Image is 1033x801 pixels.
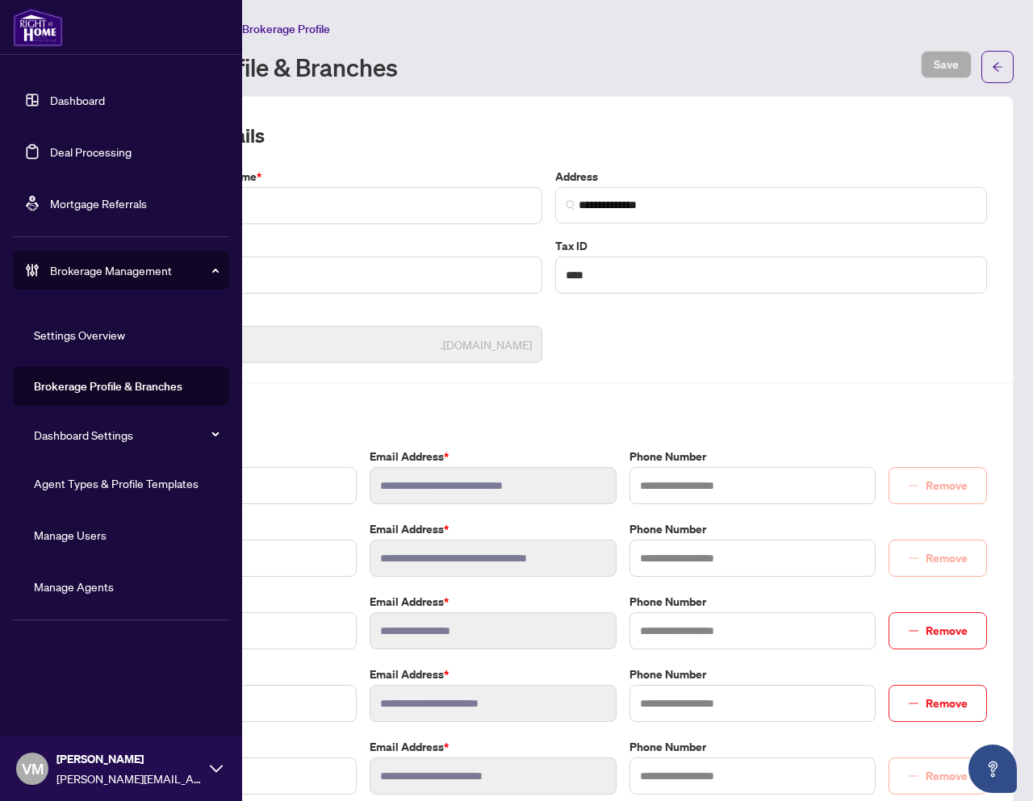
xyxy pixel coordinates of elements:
button: Remove [889,540,987,577]
label: Phone Number [629,738,876,756]
button: Remove [889,757,987,795]
span: Brokerage Profile [242,22,330,36]
h2: Brokerage Details [111,123,987,148]
span: VM [22,757,44,780]
span: minus [908,698,919,709]
span: .[DOMAIN_NAME] [441,336,532,353]
span: [PERSON_NAME][EMAIL_ADDRESS][DOMAIN_NAME] [56,770,202,787]
a: Manage Users [34,528,107,542]
label: Phone Number [629,448,876,465]
span: [PERSON_NAME] [56,750,202,768]
a: Agent Types & Profile Templates [34,476,199,490]
button: Remove [889,685,987,722]
label: Phone Number [629,593,876,611]
a: Deal Processing [50,144,132,159]
a: Dashboard [50,93,105,107]
label: Tax ID [555,237,987,255]
button: Remove [889,612,987,649]
button: Remove [889,467,987,504]
span: Remove [926,690,968,716]
label: Trade Number [111,237,542,255]
label: Phone Number [629,665,876,683]
a: Manage Agents [34,579,114,594]
button: Save [921,51,972,78]
img: search_icon [566,200,575,210]
span: Brokerage Management [50,261,218,279]
a: Mortgage Referrals [50,196,147,211]
label: Email Address [370,738,616,756]
img: logo [13,8,63,47]
label: Email Address [370,448,616,465]
label: Phone Number [629,520,876,538]
a: Dashboard Settings [34,428,133,442]
label: Brokerage Registered Name [111,168,542,186]
a: Brokerage Profile & Branches [34,379,182,394]
span: Remove [926,618,968,644]
label: Address [555,168,987,186]
button: Open asap [968,745,1017,793]
label: Email Address [370,665,616,683]
label: Brokerage URL [111,307,542,324]
label: Email Address [370,593,616,611]
span: arrow-left [992,61,1003,73]
a: Settings Overview [34,327,125,342]
h2: Contacts [111,403,987,428]
label: Email Address [370,520,616,538]
span: minus [908,625,919,636]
